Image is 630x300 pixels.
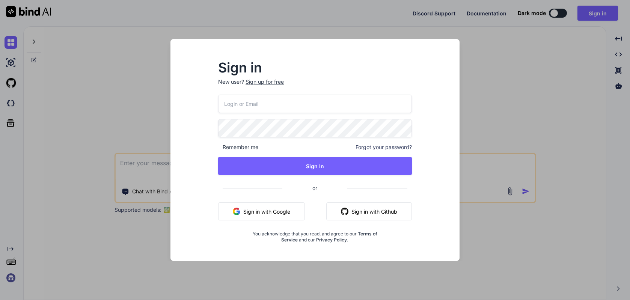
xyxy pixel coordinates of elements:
span: or [282,179,347,197]
a: Privacy Policy. [316,237,348,243]
span: Forgot your password? [356,143,412,151]
p: New user? [218,78,412,95]
a: Terms of Service [281,231,377,243]
button: Sign in with Google [218,202,305,220]
input: Login or Email [218,95,412,113]
h2: Sign in [218,62,412,74]
button: Sign In [218,157,412,175]
div: You acknowledge that you read, and agree to our and our [250,226,380,243]
img: google [233,208,240,215]
img: github [341,208,348,215]
span: Remember me [218,143,258,151]
div: Sign up for free [246,78,284,86]
button: Sign in with Github [326,202,412,220]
